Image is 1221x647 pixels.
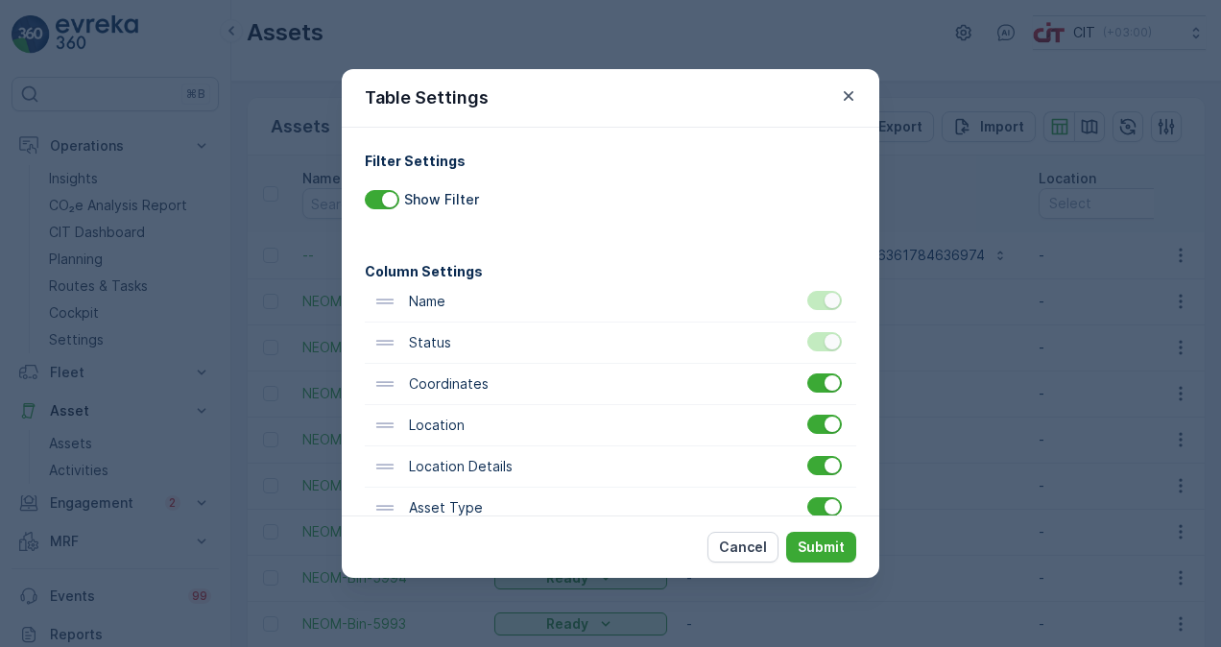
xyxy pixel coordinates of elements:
[405,416,465,435] p: Location
[719,538,767,557] p: Cancel
[786,532,856,563] button: Submit
[405,333,451,352] p: Status
[365,323,856,364] div: Status
[365,261,856,281] h4: Column Settings
[365,151,856,171] h4: Filter Settings
[405,374,489,394] p: Coordinates
[405,498,483,517] p: Asset Type
[365,364,856,405] div: Coordinates
[404,190,479,209] p: Show Filter
[365,84,489,111] p: Table Settings
[405,292,445,311] p: Name
[405,457,513,476] p: Location Details
[365,488,856,529] div: Asset Type
[365,446,856,488] div: Location Details
[798,538,845,557] p: Submit
[707,532,778,563] button: Cancel
[365,281,856,323] div: Name
[365,405,856,446] div: Location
